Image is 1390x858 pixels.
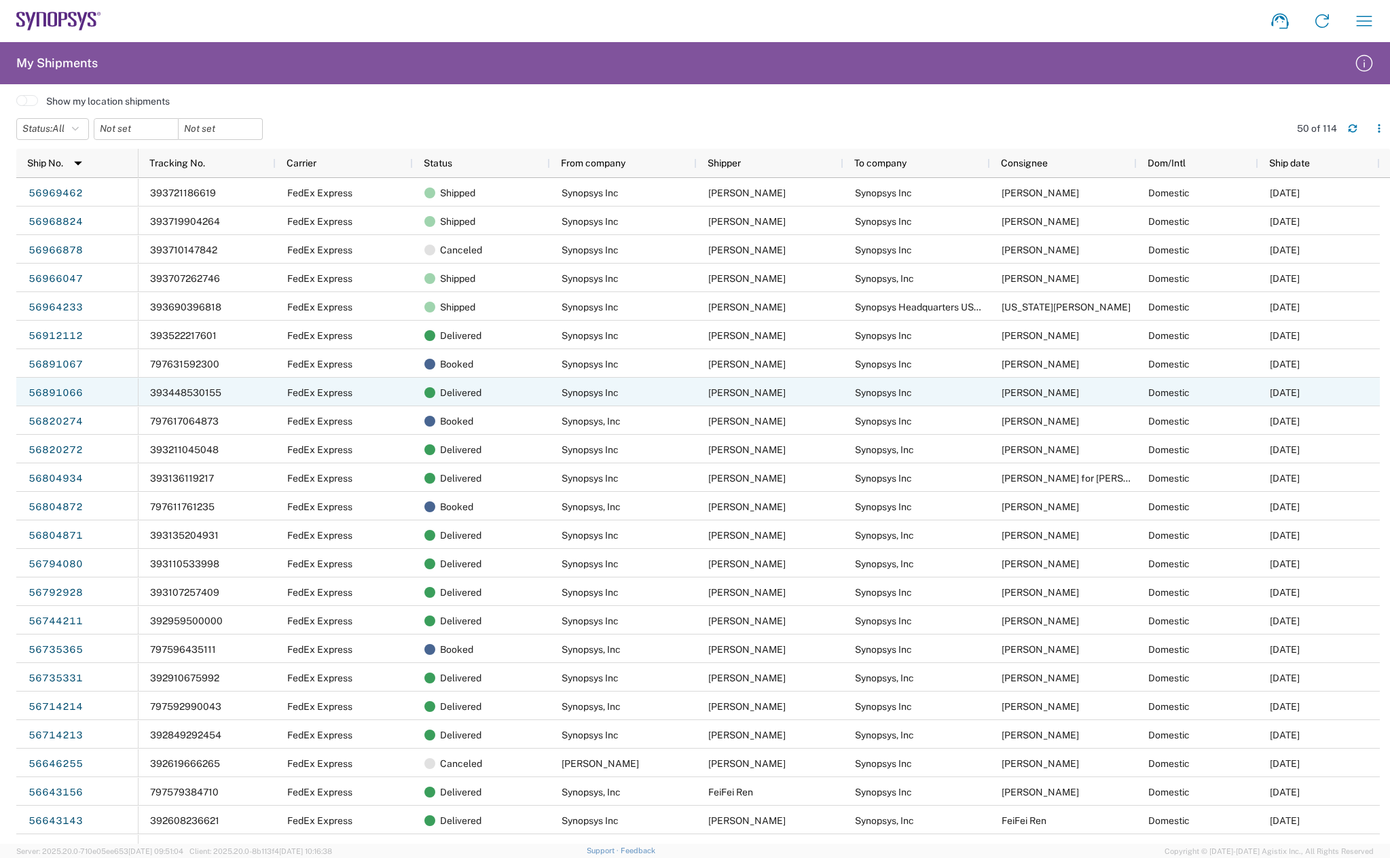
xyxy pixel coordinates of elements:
[1270,730,1300,740] span: 09/04/2025
[562,216,619,227] span: Synopsys Inc
[855,416,912,427] span: Synopsys Inc
[855,473,912,484] span: Synopsys Inc
[708,587,786,598] span: Nicole Carey
[67,152,89,174] img: arrow-dropdown.svg
[1002,187,1079,198] span: Ryan Dodson
[1148,330,1190,341] span: Domestic
[440,635,473,664] span: Booked
[150,701,221,712] span: 797592990043
[287,701,352,712] span: FedEx Express
[1148,273,1190,284] span: Domestic
[1148,558,1190,569] span: Domestic
[150,444,219,455] span: 393211045048
[150,787,219,798] span: 797579384710
[150,815,219,826] span: 392608236621
[854,158,907,168] span: To company
[708,473,786,484] span: Melissa Baudanza
[440,493,473,521] span: Booked
[28,525,84,547] a: 56804871
[562,444,619,455] span: Synopsys Inc
[855,815,914,826] span: Synopsys, Inc
[562,245,619,255] span: Synopsys Inc
[287,673,352,683] span: FedEx Express
[562,787,621,798] span: Synopsys, Inc
[562,501,621,512] span: Synopsys, Inc
[287,302,352,312] span: FedEx Express
[287,530,352,541] span: FedEx Express
[855,644,912,655] span: Synopsys Inc
[28,325,84,347] a: 56912112
[1269,158,1310,168] span: Ship date
[1270,815,1300,826] span: 08/28/2025
[1148,787,1190,798] span: Domestic
[1270,673,1300,683] span: 09/08/2025
[440,407,473,435] span: Booked
[440,692,481,721] span: Delivered
[1270,216,1300,227] span: 09/30/2025
[16,118,89,140] button: Status:All
[287,473,352,484] span: FedEx Express
[28,411,84,433] a: 56820274
[1165,845,1374,857] span: Copyright © [DATE]-[DATE] Agistix Inc., All Rights Reserved
[1148,387,1190,398] span: Domestic
[150,473,214,484] span: 393136119217
[28,440,84,461] a: 56820272
[562,416,621,427] span: Synopsys, Inc
[1002,302,1131,312] span: Virginia Vasquez
[150,330,217,341] span: 393522217601
[1148,815,1190,826] span: Domestic
[440,578,481,607] span: Delivered
[440,749,482,778] span: Canceled
[855,501,912,512] span: Synopsys Inc
[440,378,481,407] span: Delivered
[440,207,475,236] span: Shipped
[562,359,619,370] span: Synopsys Inc
[440,350,473,378] span: Booked
[1148,302,1190,312] span: Domestic
[150,615,223,626] span: 392959500000
[855,359,912,370] span: Synopsys Inc
[150,302,221,312] span: 393690396818
[440,464,481,493] span: Delivered
[28,696,84,718] a: 56714214
[440,607,481,635] span: Delivered
[1002,444,1079,455] span: Ryan Thomas
[279,847,332,855] span: [DATE] 10:16:38
[27,158,63,168] span: Ship No.
[1270,187,1300,198] span: 09/30/2025
[287,245,352,255] span: FedEx Express
[440,806,481,835] span: Delivered
[1002,644,1079,655] span: Melissa Baudanza
[855,330,912,341] span: Synopsys Inc
[16,847,183,855] span: Server: 2025.20.0-710e05ee653
[28,725,84,747] a: 56714213
[708,330,786,341] span: Nicole Carey
[708,216,786,227] span: Melissa Baudanza
[855,701,912,712] span: Synopsys Inc
[1270,302,1300,312] span: 09/29/2025
[1270,473,1300,484] span: 09/15/2025
[1148,216,1190,227] span: Domestic
[440,664,481,692] span: Delivered
[1002,758,1079,769] span: Melissa Baudanza
[150,273,220,284] span: 393707262746
[1270,416,1300,427] span: 09/15/2025
[855,587,912,598] span: Synopsys Inc
[855,730,914,740] span: Synopsys, Inc
[28,183,84,204] a: 56969462
[28,211,84,233] a: 56968824
[562,302,619,312] span: Synopsys Inc
[708,673,786,683] span: Melissa Baudanza
[621,846,655,855] a: Feedback
[1270,587,1300,598] span: 09/11/2025
[287,758,352,769] span: FedEx Express
[1270,245,1300,255] span: 09/29/2025
[150,187,216,198] span: 393721186619
[708,558,786,569] span: Kathleen Brown
[1002,416,1079,427] span: Melissa Baudanza
[150,416,219,427] span: 797617064873
[855,387,912,398] span: Synopsys Inc
[1148,615,1190,626] span: Domestic
[150,359,219,370] span: 797631592300
[855,187,912,198] span: Synopsys Inc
